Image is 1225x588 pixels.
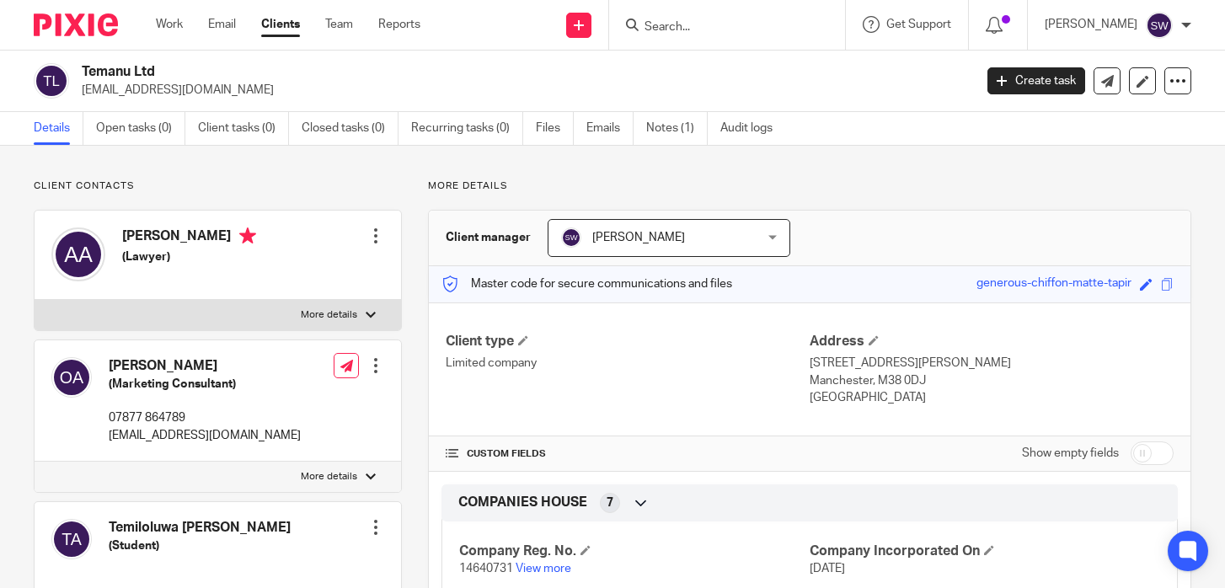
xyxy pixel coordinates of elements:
a: Open tasks (0) [96,112,185,145]
h5: (Lawyer) [122,249,256,265]
a: Team [325,16,353,33]
span: 14640731 [459,563,513,575]
a: Audit logs [720,112,785,145]
h4: [PERSON_NAME] [122,227,256,249]
span: Get Support [886,19,951,30]
img: svg%3E [34,63,69,99]
img: svg%3E [51,357,92,398]
h5: (Marketing Consultant) [109,376,301,393]
a: Reports [378,16,420,33]
p: More details [428,179,1191,193]
h5: (Student) [109,537,291,554]
h4: Client type [446,333,810,350]
img: svg%3E [1146,12,1173,39]
a: Details [34,112,83,145]
h2: Temanu Ltd [82,63,786,81]
p: Limited company [446,355,810,372]
p: [PERSON_NAME] [1045,16,1137,33]
input: Search [643,20,794,35]
a: Notes (1) [646,112,708,145]
a: Emails [586,112,634,145]
span: COMPANIES HOUSE [458,494,587,511]
span: [PERSON_NAME] [592,232,685,243]
a: Work [156,16,183,33]
img: Pixie [34,13,118,36]
a: View more [516,563,571,575]
h4: Company Incorporated On [810,543,1160,560]
img: svg%3E [51,227,105,281]
img: svg%3E [51,519,92,559]
label: Show empty fields [1022,445,1119,462]
p: [EMAIL_ADDRESS][DOMAIN_NAME] [109,427,301,444]
div: generous-chiffon-matte-tapir [976,275,1131,294]
h4: [PERSON_NAME] [109,357,301,375]
h4: Company Reg. No. [459,543,810,560]
h3: Client manager [446,229,531,246]
a: Create task [987,67,1085,94]
p: [EMAIL_ADDRESS][DOMAIN_NAME] [82,82,962,99]
a: Closed tasks (0) [302,112,399,145]
p: More details [301,470,357,484]
a: Recurring tasks (0) [411,112,523,145]
p: [STREET_ADDRESS][PERSON_NAME] [810,355,1174,372]
span: [DATE] [810,563,845,575]
h4: Temiloluwa [PERSON_NAME] [109,519,291,537]
a: Email [208,16,236,33]
img: svg%3E [561,227,581,248]
p: More details [301,308,357,322]
h4: CUSTOM FIELDS [446,447,810,461]
a: Clients [261,16,300,33]
a: Files [536,112,574,145]
p: Client contacts [34,179,402,193]
p: 07877 864789 [109,409,301,426]
p: Manchester, M38 0DJ [810,372,1174,389]
i: Primary [239,227,256,244]
span: 7 [607,494,613,511]
h4: Address [810,333,1174,350]
p: Master code for secure communications and files [441,275,732,292]
a: Client tasks (0) [198,112,289,145]
p: [GEOGRAPHIC_DATA] [810,389,1174,406]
